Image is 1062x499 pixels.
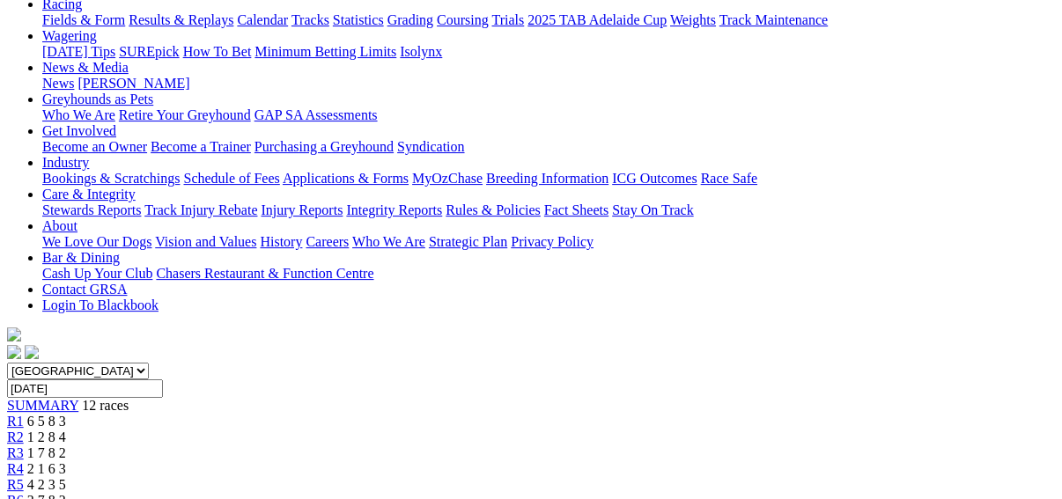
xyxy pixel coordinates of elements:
[700,171,756,186] a: Race Safe
[486,171,608,186] a: Breeding Information
[306,234,349,249] a: Careers
[42,107,115,122] a: Who We Are
[42,139,147,154] a: Become an Owner
[397,139,464,154] a: Syndication
[42,44,1055,60] div: Wagering
[7,398,78,413] a: SUMMARY
[42,155,89,170] a: Industry
[7,345,21,359] img: facebook.svg
[42,250,120,265] a: Bar & Dining
[156,266,373,281] a: Chasers Restaurant & Function Centre
[183,171,279,186] a: Schedule of Fees
[42,107,1055,123] div: Greyhounds as Pets
[119,44,179,59] a: SUREpick
[254,107,378,122] a: GAP SA Assessments
[719,12,828,27] a: Track Maintenance
[42,234,1055,250] div: About
[387,12,433,27] a: Grading
[283,171,409,186] a: Applications & Forms
[119,107,251,122] a: Retire Your Greyhound
[333,12,384,27] a: Statistics
[27,477,66,492] span: 4 2 3 5
[42,234,151,249] a: We Love Our Dogs
[42,92,153,106] a: Greyhounds as Pets
[27,429,66,444] span: 1 2 8 4
[511,234,594,249] a: Privacy Policy
[77,76,189,91] a: [PERSON_NAME]
[42,44,115,59] a: [DATE] Tips
[42,76,74,91] a: News
[42,218,77,233] a: About
[7,327,21,341] img: logo-grsa-white.png
[7,461,24,476] a: R4
[412,171,483,186] a: MyOzChase
[144,202,257,217] a: Track Injury Rebate
[42,282,127,297] a: Contact GRSA
[42,297,159,312] a: Login To Blackbook
[260,234,302,249] a: History
[42,202,1055,218] div: Care & Integrity
[670,12,716,27] a: Weights
[346,202,442,217] a: Integrity Reports
[7,445,24,460] a: R3
[42,123,116,138] a: Get Involved
[42,171,1055,187] div: Industry
[7,429,24,444] a: R2
[527,12,667,27] a: 2025 TAB Adelaide Cup
[491,12,524,27] a: Trials
[183,44,252,59] a: How To Bet
[291,12,329,27] a: Tracks
[237,12,288,27] a: Calendar
[25,345,39,359] img: twitter.svg
[151,139,251,154] a: Become a Trainer
[42,76,1055,92] div: News & Media
[82,398,129,413] span: 12 races
[7,414,24,429] a: R1
[27,461,66,476] span: 2 1 6 3
[429,234,507,249] a: Strategic Plan
[42,187,136,202] a: Care & Integrity
[129,12,233,27] a: Results & Replays
[42,12,125,27] a: Fields & Form
[42,171,180,186] a: Bookings & Scratchings
[42,12,1055,28] div: Racing
[261,202,343,217] a: Injury Reports
[7,379,163,398] input: Select date
[42,139,1055,155] div: Get Involved
[612,171,697,186] a: ICG Outcomes
[446,202,541,217] a: Rules & Policies
[437,12,489,27] a: Coursing
[27,445,66,460] span: 1 7 8 2
[7,477,24,492] a: R5
[254,44,396,59] a: Minimum Betting Limits
[544,202,608,217] a: Fact Sheets
[42,60,129,75] a: News & Media
[27,414,66,429] span: 6 5 8 3
[254,139,394,154] a: Purchasing a Greyhound
[155,234,256,249] a: Vision and Values
[352,234,425,249] a: Who We Are
[42,202,141,217] a: Stewards Reports
[612,202,693,217] a: Stay On Track
[400,44,442,59] a: Isolynx
[42,266,152,281] a: Cash Up Your Club
[42,266,1055,282] div: Bar & Dining
[42,28,97,43] a: Wagering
